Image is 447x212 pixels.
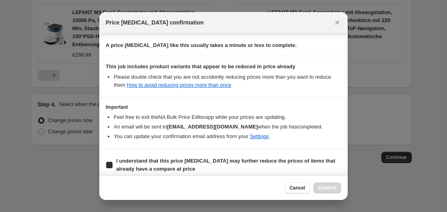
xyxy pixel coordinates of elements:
b: [EMAIL_ADDRESS][DOMAIN_NAME] [167,124,258,130]
li: You can update your confirmation email address from your . [114,132,341,141]
h3: Important [106,104,341,110]
span: Cancel [290,185,305,191]
span: Price [MEDICAL_DATA] confirmation [106,18,204,26]
button: Cancel [285,182,310,194]
button: Close [332,17,343,28]
a: Settings [250,133,269,139]
b: I understand that this price [MEDICAL_DATA] may further reduce the prices of items that already h... [116,158,335,172]
b: A price [MEDICAL_DATA] like this usually takes a minute or less to complete. [106,42,297,48]
b: This job includes product variants that appear to be reduced in price already [106,63,295,69]
li: Please double check that you are not accidently reducing prices more than you want to reduce them [114,73,341,89]
li: Feel free to exit the NA Bulk Price Editor app while your prices are updating. [114,113,341,121]
li: An email will be sent to when the job has completed . [114,123,341,131]
a: How to avoid reducing prices more than once [127,82,232,88]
